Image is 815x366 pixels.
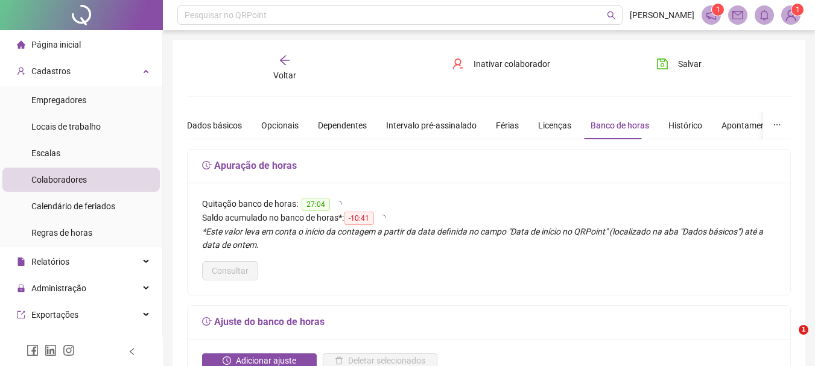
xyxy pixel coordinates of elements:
button: ellipsis [763,112,791,139]
span: linkedin [45,344,57,356]
span: Administração [31,283,86,293]
span: Locais de trabalho [31,122,101,131]
span: Inativar colaborador [474,57,550,71]
span: Voltar [273,71,296,80]
div: Apontamentos [721,119,778,132]
div: : [202,211,776,225]
span: Integrações [31,336,76,346]
div: Dependentes [318,119,367,132]
div: Histórico [668,119,702,132]
span: Colaboradores [31,175,87,185]
span: bell [759,10,770,21]
span: clock-circle [223,356,231,365]
div: Opcionais [261,119,299,132]
h5: Ajuste do banco de horas [202,315,776,329]
span: Escalas [31,148,60,158]
span: user-delete [452,58,464,70]
span: Cadastros [31,66,71,76]
span: 1 [799,325,808,335]
span: 1 [716,5,720,14]
span: loading [378,213,388,223]
span: lock [17,284,25,292]
img: 86455 [782,6,800,24]
div: Banco de horas [591,119,649,132]
div: Intervalo pré-assinalado [386,119,477,132]
button: Salvar [647,54,711,74]
span: Quitação banco de horas: [202,199,298,209]
span: home [17,40,25,49]
span: user-add [17,67,25,75]
span: file [17,257,25,266]
span: [PERSON_NAME] [630,8,694,22]
button: Consultar [202,261,258,280]
span: loading [334,199,344,209]
sup: Atualize o seu contato no menu Meus Dados [791,4,804,16]
span: left [128,347,136,356]
div: Dados básicos [187,119,242,132]
button: Inativar colaborador [443,54,559,74]
span: notification [706,10,717,21]
span: Página inicial [31,40,81,49]
span: Salvar [678,57,702,71]
span: save [656,58,668,70]
span: -10:41 [344,212,374,225]
div: Licenças [538,119,571,132]
span: 1 [796,5,800,14]
span: Saldo acumulado no banco de horas [202,213,338,222]
span: ellipsis [773,121,781,129]
iframe: Intercom live chat [774,325,803,354]
span: facebook [27,344,39,356]
em: *Este valor leva em conta o início da contagem a partir da data definida no campo "Data de início... [202,227,763,250]
span: 27:04 [302,198,330,211]
span: field-time [202,317,212,326]
sup: 1 [712,4,724,16]
span: Relatórios [31,257,69,267]
span: search [607,11,616,20]
span: field-time [202,160,212,170]
span: Regras de horas [31,228,92,238]
span: Calendário de feriados [31,201,115,211]
span: export [17,311,25,319]
span: arrow-left [279,54,291,66]
span: Exportações [31,310,78,320]
span: instagram [63,344,75,356]
h5: Apuração de horas [202,159,776,173]
div: Férias [496,119,519,132]
span: mail [732,10,743,21]
span: Empregadores [31,95,86,105]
